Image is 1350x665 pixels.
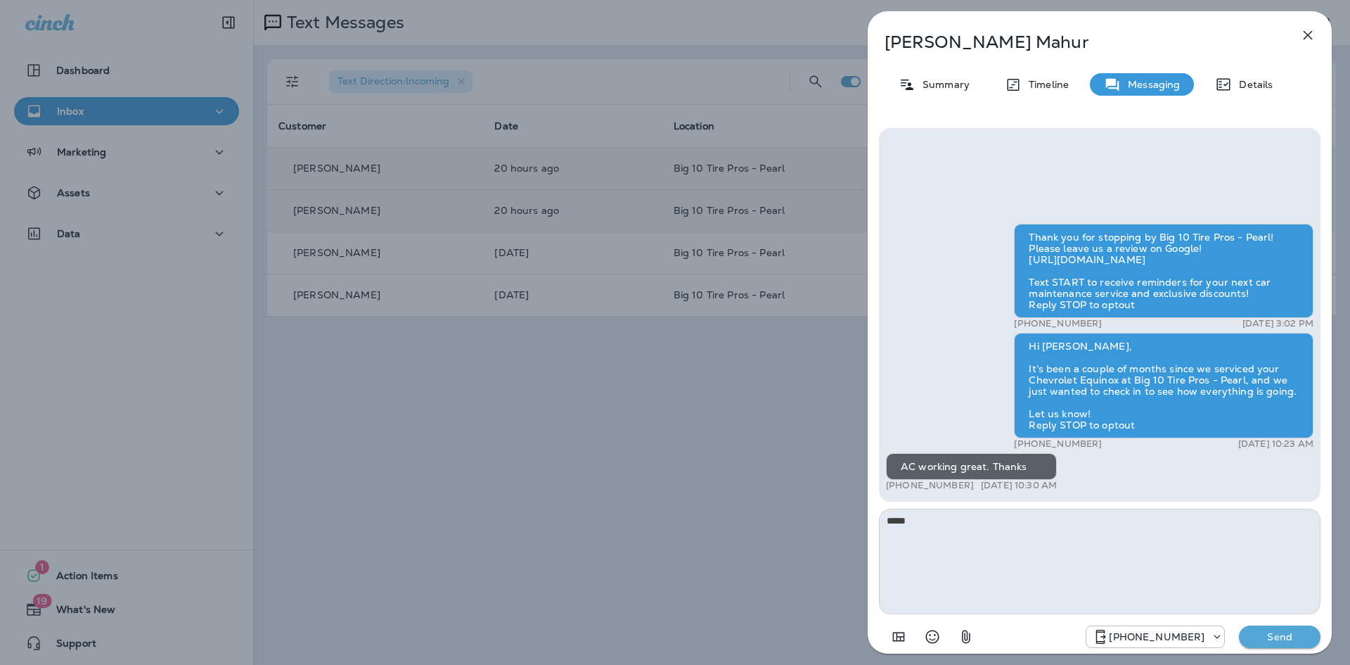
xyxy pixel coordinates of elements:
[981,480,1057,491] p: [DATE] 10:30 AM
[1239,626,1320,648] button: Send
[886,480,974,491] p: [PHONE_NUMBER]
[1109,631,1204,642] p: [PHONE_NUMBER]
[886,453,1057,480] div: AC working great. Thanks
[885,32,1268,52] p: [PERSON_NAME] Mahur
[915,79,970,90] p: Summary
[885,623,913,651] button: Add in a premade template
[1014,438,1102,450] p: [PHONE_NUMBER]
[1022,79,1069,90] p: Timeline
[1086,628,1224,645] div: +1 (601) 647-4599
[1014,318,1102,329] p: [PHONE_NUMBER]
[1014,333,1313,438] div: Hi [PERSON_NAME], It’s been a couple of months since we serviced your Chevrolet Equinox at Big 10...
[1014,224,1313,318] div: Thank you for stopping by Big 10 Tire Pros - Pearl! Please leave us a review on Google! [URL][DOM...
[1242,318,1313,329] p: [DATE] 3:02 PM
[1232,79,1273,90] p: Details
[1250,631,1309,643] p: Send
[1121,79,1180,90] p: Messaging
[1238,438,1313,450] p: [DATE] 10:23 AM
[918,623,946,651] button: Select an emoji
